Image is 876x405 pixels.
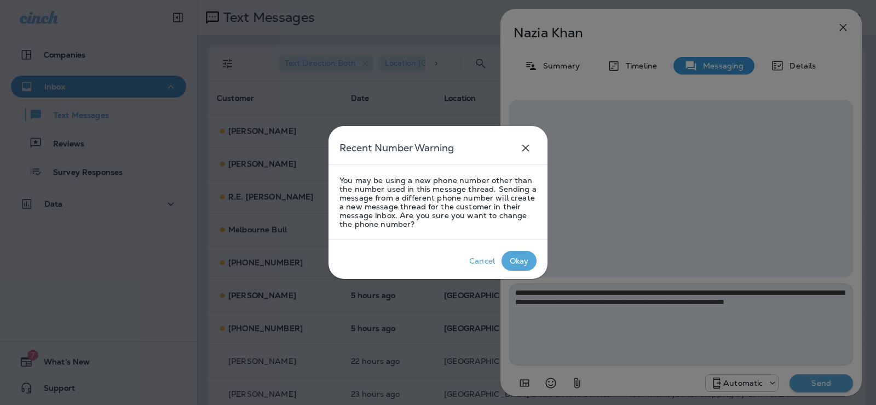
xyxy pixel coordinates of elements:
[469,256,495,265] div: Cancel
[515,137,537,159] button: close
[502,251,537,271] button: Okay
[463,251,502,271] button: Cancel
[339,139,454,157] h5: Recent Number Warning
[510,256,529,265] div: Okay
[339,176,537,229] p: You may be using a new phone number other than the number used in this message thread. Sending a ...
